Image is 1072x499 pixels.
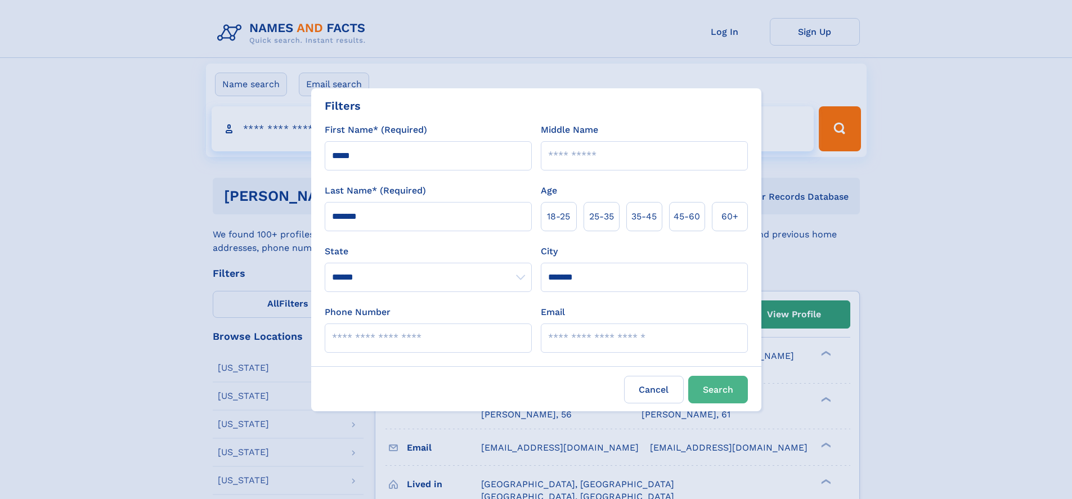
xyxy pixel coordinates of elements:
label: Middle Name [541,123,598,137]
label: First Name* (Required) [325,123,427,137]
label: City [541,245,558,258]
button: Search [688,376,748,403]
label: Last Name* (Required) [325,184,426,197]
span: 60+ [721,210,738,223]
label: Cancel [624,376,684,403]
label: Email [541,305,565,319]
div: Filters [325,97,361,114]
span: 35‑45 [631,210,657,223]
span: 25‑35 [589,210,614,223]
span: 45‑60 [674,210,700,223]
label: Phone Number [325,305,391,319]
label: State [325,245,532,258]
label: Age [541,184,557,197]
span: 18‑25 [547,210,570,223]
